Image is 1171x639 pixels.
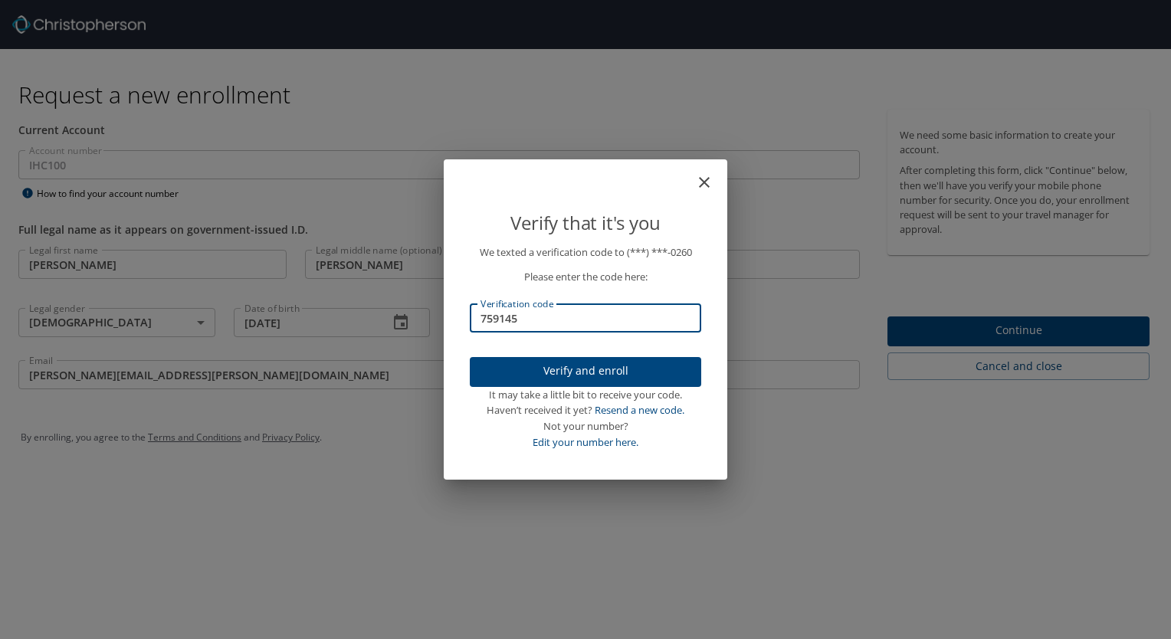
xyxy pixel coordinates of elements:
p: Please enter the code here: [470,269,701,285]
div: Not your number? [470,418,701,434]
a: Resend a new code. [595,403,684,417]
a: Edit your number here. [533,435,638,449]
p: We texted a verification code to (***) ***- 0260 [470,244,701,261]
div: It may take a little bit to receive your code. [470,387,701,403]
button: Verify and enroll [470,357,701,387]
div: Haven’t received it yet? [470,402,701,418]
button: close [703,165,721,184]
span: Verify and enroll [482,362,689,381]
p: Verify that it's you [470,208,701,238]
